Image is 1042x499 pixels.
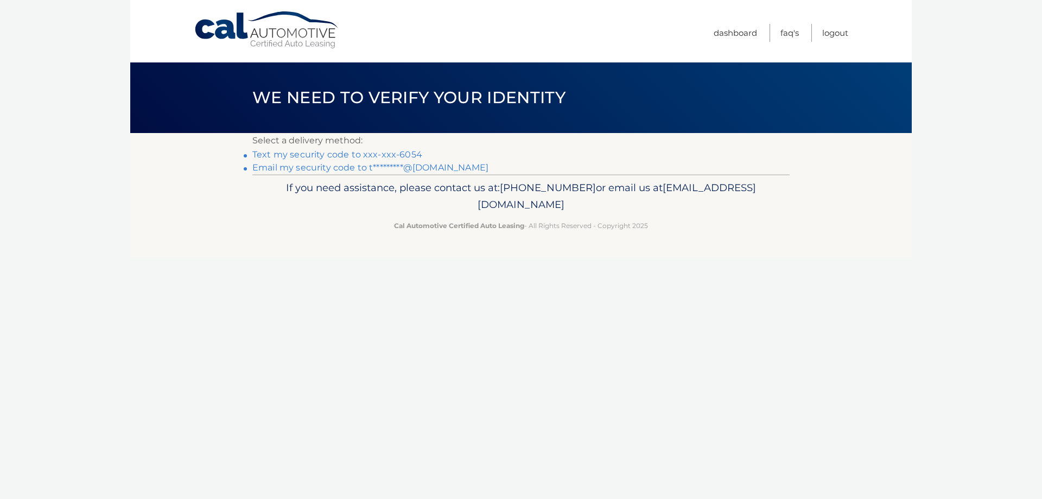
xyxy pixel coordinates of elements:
p: Select a delivery method: [252,133,790,148]
a: Dashboard [714,24,757,42]
a: FAQ's [780,24,799,42]
a: Email my security code to t*********@[DOMAIN_NAME] [252,162,488,173]
a: Cal Automotive [194,11,340,49]
p: If you need assistance, please contact us at: or email us at [259,179,783,214]
p: - All Rights Reserved - Copyright 2025 [259,220,783,231]
span: We need to verify your identity [252,87,566,108]
strong: Cal Automotive Certified Auto Leasing [394,222,524,230]
span: [PHONE_NUMBER] [500,181,596,194]
a: Text my security code to xxx-xxx-6054 [252,149,422,160]
a: Logout [822,24,848,42]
